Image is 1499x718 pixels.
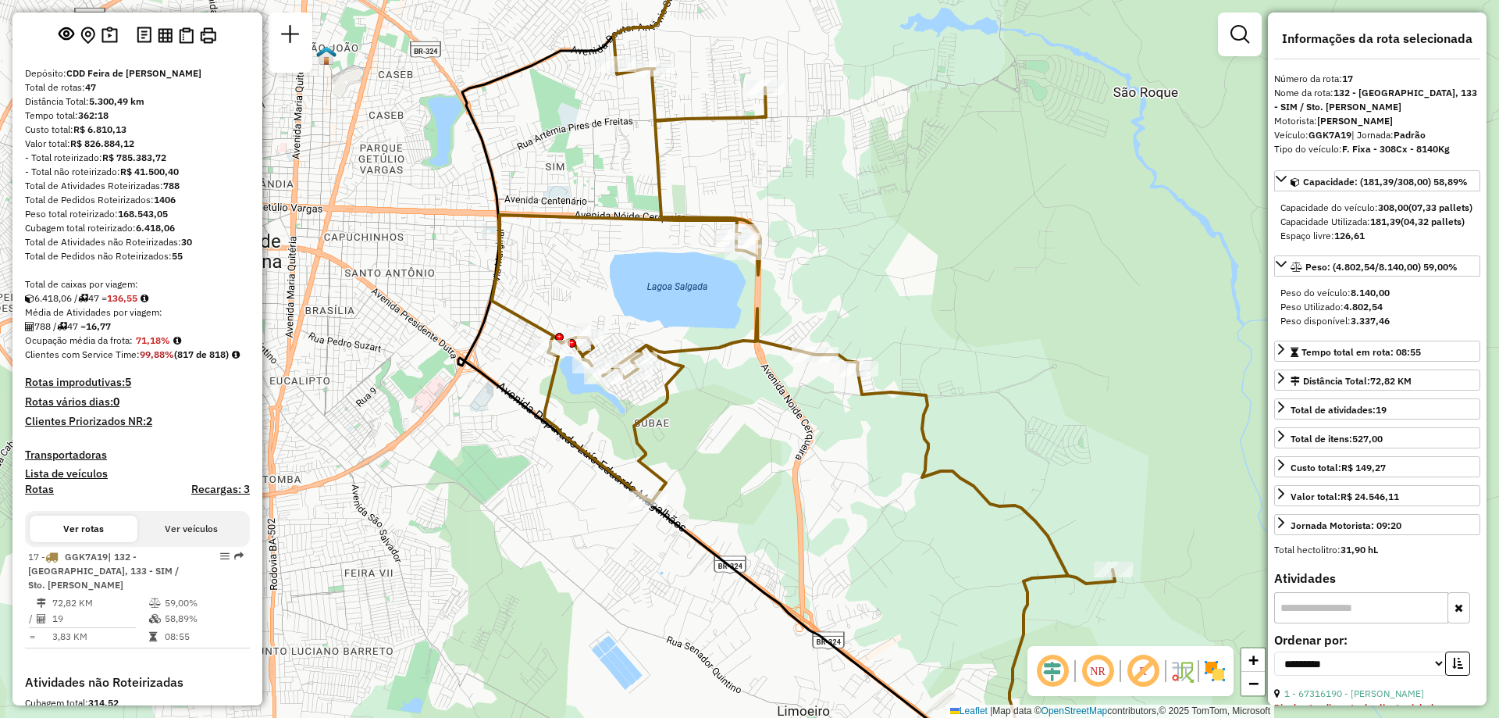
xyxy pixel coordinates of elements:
[154,194,176,205] strong: 1406
[102,152,166,163] strong: R$ 785.383,72
[25,277,250,291] div: Total de caixas por viagem:
[25,376,250,389] h4: Rotas improdutivas:
[25,294,34,303] i: Cubagem total roteirizado
[25,235,250,249] div: Total de Atividades não Roteirizadas:
[1274,485,1480,506] a: Valor total:R$ 24.546,11
[232,350,240,359] em: Rotas cross docking consideradas
[1274,630,1480,649] label: Ordenar por:
[1280,287,1390,298] span: Peso do veículo:
[1378,202,1408,213] strong: 308,00
[1280,229,1474,243] div: Espaço livre:
[946,705,1274,718] div: Map data © contributors,© 2025 TomTom, Microsoft
[176,24,197,47] button: Visualizar Romaneio
[25,322,34,331] i: Total de Atividades
[28,551,179,591] span: 17 -
[1274,72,1480,86] div: Número da rota:
[1408,202,1472,213] strong: (07,33 pallets)
[25,696,250,710] div: Cubagem total:
[25,123,250,137] div: Custo total:
[1351,129,1426,141] span: | Jornada:
[155,24,176,45] button: Visualizar relatório de Roteirização
[25,415,250,428] h4: Clientes Priorizados NR:
[950,705,988,716] a: Leaflet
[1280,314,1474,328] div: Peso disponível:
[25,291,250,305] div: 6.418,06 / 47 =
[1274,31,1480,46] h4: Informações da rota selecionada
[25,165,250,179] div: - Total não roteirizado:
[141,294,148,303] i: Meta Caixas/viagem: 140,28 Diferença: -3,73
[25,348,140,360] span: Clientes com Service Time:
[140,348,174,360] strong: 99,88%
[181,236,192,248] strong: 30
[25,305,250,320] div: Média de Atividades por viagem:
[1274,280,1480,334] div: Peso: (4.802,54/8.140,00) 59,00%
[173,336,181,345] em: Média calculada utilizando a maior ocupação (%Peso ou %Cubagem) de cada rota da sessão. Rotas cro...
[137,516,245,542] button: Ver veículos
[1309,129,1351,141] strong: GGK7A19
[107,292,137,304] strong: 136,55
[118,208,168,220] strong: 168.543,05
[1041,705,1108,716] a: OpenStreetMap
[1394,129,1426,141] strong: Padrão
[30,516,137,542] button: Ver rotas
[1241,672,1265,695] a: Zoom out
[1303,176,1468,188] span: Capacidade: (181,39/308,00) 58,89%
[1274,427,1480,448] a: Total de itens:527,00
[1351,315,1390,327] strong: 3.337,46
[146,414,152,428] strong: 2
[1274,341,1480,362] a: Tempo total em rota: 08:55
[1291,374,1412,388] div: Distância Total:
[25,95,250,109] div: Distância Total:
[136,334,170,346] strong: 71,18%
[37,598,46,608] i: Distância Total
[25,80,250,95] div: Total de rotas:
[1224,19,1255,50] a: Exibir filtros
[52,611,148,627] td: 19
[1342,143,1450,155] strong: F. Fixa - 308Cx - 8140Kg
[85,81,96,93] strong: 47
[77,23,98,48] button: Centralizar mapa no depósito ou ponto de apoio
[1291,490,1399,504] div: Valor total:
[149,632,157,641] i: Tempo total em rota
[174,348,229,360] strong: (817 de 818)
[197,24,219,47] button: Imprimir Rotas
[98,23,121,48] button: Painel de Sugestão
[25,483,54,496] a: Rotas
[1241,648,1265,672] a: Zoom in
[78,294,88,303] i: Total de rotas
[164,629,243,645] td: 08:55
[1280,201,1474,215] div: Capacidade do veículo:
[1291,404,1387,416] span: Total de atividades:
[1274,86,1480,114] div: Nome da rota:
[25,151,250,165] div: - Total roteirizado:
[1280,215,1474,229] div: Capacidade Utilizada:
[86,320,111,332] strong: 16,77
[1334,230,1365,241] strong: 126,61
[1079,652,1116,690] span: Ocultar NR
[28,629,36,645] td: =
[25,334,133,346] span: Ocupação média da frota:
[1445,652,1470,676] button: Ordem crescente
[990,705,992,716] span: |
[1274,142,1480,156] div: Tipo do veículo:
[52,629,148,645] td: 3,83 KM
[89,95,144,107] strong: 5.300,49 km
[25,137,250,151] div: Valor total:
[25,193,250,207] div: Total de Pedidos Roteirizados:
[1274,195,1480,249] div: Capacidade: (181,39/308,00) 58,89%
[25,66,250,80] div: Depósito:
[1274,87,1477,113] strong: 132 - [GEOGRAPHIC_DATA], 133 - SIM / Sto. [PERSON_NAME]
[113,395,119,409] strong: 0
[1274,255,1480,277] a: Peso: (4.802,54/8.140,00) 59,00%
[125,375,131,389] strong: 5
[1274,456,1480,477] a: Custo total:R$ 149,27
[1274,543,1480,557] div: Total hectolitro:
[1291,432,1383,446] div: Total de itens:
[1370,375,1412,387] span: 72,82 KM
[25,675,250,690] h4: Atividades não Roteirizadas
[1291,519,1401,533] div: Jornada Motorista: 09:20
[1274,370,1480,391] a: Distância Total:72,82 KM
[1401,216,1465,227] strong: (04,32 pallets)
[66,67,201,79] strong: CDD Feira de [PERSON_NAME]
